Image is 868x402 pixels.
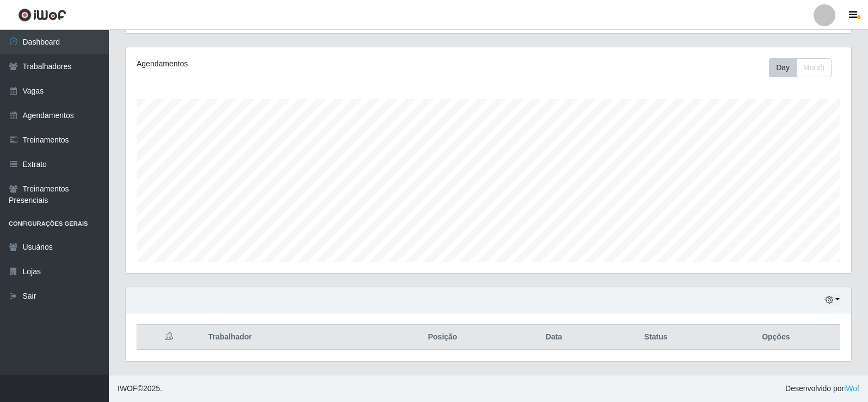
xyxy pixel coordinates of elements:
[18,8,66,22] img: CoreUI Logo
[769,58,840,77] div: Toolbar with button groups
[844,384,859,393] a: iWof
[202,325,377,350] th: Trabalhador
[118,384,138,393] span: IWOF
[796,58,832,77] button: Month
[769,58,832,77] div: First group
[508,325,600,350] th: Data
[137,58,420,70] div: Agendamentos
[712,325,840,350] th: Opções
[785,383,859,394] span: Desenvolvido por
[600,325,712,350] th: Status
[118,383,162,394] span: © 2025 .
[377,325,508,350] th: Posição
[769,58,797,77] button: Day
